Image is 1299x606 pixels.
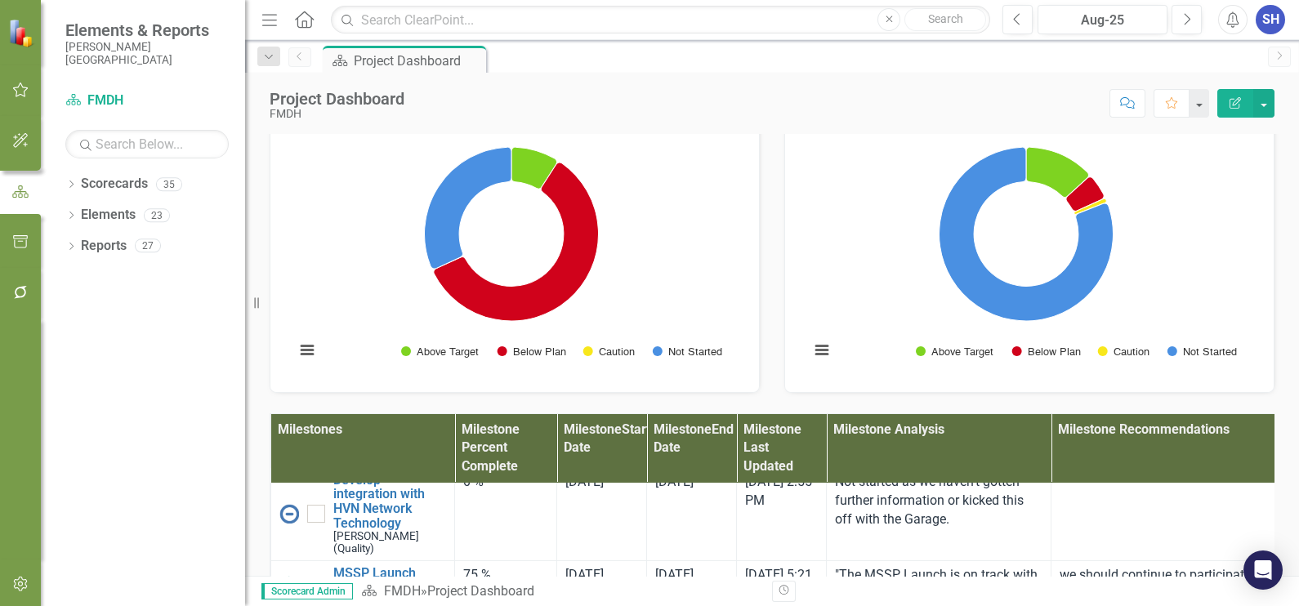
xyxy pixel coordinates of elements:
[904,8,986,31] button: Search
[1243,550,1283,590] div: Open Intercom Messenger
[270,90,404,108] div: Project Dashboard
[810,339,833,362] button: View chart menu, Chart
[1074,198,1107,214] path: Caution, 1.
[511,147,557,189] path: Above Target, 2.
[434,162,599,320] path: Below Plan, 13.
[81,206,136,225] a: Elements
[333,473,446,530] a: Develop integration with HVN Network Technology
[144,208,170,222] div: 23
[1012,345,1080,358] button: Show Below Plan
[745,566,818,604] div: [DATE] 5:21 PM
[401,345,479,358] button: Show Above Target
[271,467,455,560] td: Double-Click to Edit Right Click for Context Menu
[557,467,647,560] td: Double-Click to Edit
[261,583,353,599] span: Scorecard Admin
[647,467,737,560] td: Double-Click to Edit
[916,345,993,358] button: Show Above Target
[565,567,604,582] span: [DATE]
[1256,5,1285,34] button: SH
[801,131,1257,376] div: Chart. Highcharts interactive chart.
[1167,345,1236,358] button: Show Not Started
[354,51,482,71] div: Project Dashboard
[1066,176,1104,211] path: Below Plan, 6.
[1026,147,1089,197] path: Above Target, 16.
[432,256,464,270] path: Caution, 0.
[279,576,299,595] img: Above Target
[156,177,182,191] div: 35
[1043,11,1162,30] div: Aug-25
[384,583,421,599] a: FMDH
[287,131,743,376] div: Chart. Highcharts interactive chart.
[81,175,148,194] a: Scorecards
[65,40,229,67] small: [PERSON_NAME][GEOGRAPHIC_DATA]
[1038,5,1167,34] button: Aug-25
[455,467,557,560] td: Double-Click to Edit
[928,12,963,25] span: Search
[333,530,446,555] small: [PERSON_NAME] (Quality)
[331,6,990,34] input: Search ClearPoint...
[135,239,161,253] div: 27
[745,473,818,510] div: [DATE] 2:55 PM
[583,345,635,358] button: Show Caution
[81,237,127,256] a: Reports
[65,20,229,40] span: Elements & Reports
[801,131,1251,376] svg: Interactive chart
[270,108,404,120] div: FMDH
[296,339,319,362] button: View chart menu, Chart
[565,474,604,489] span: [DATE]
[1098,345,1149,358] button: Show Caution
[498,345,565,358] button: Show Below Plan
[513,347,566,358] text: Below Plan
[333,566,446,581] a: MSSP Launch
[655,567,694,582] span: [DATE]
[835,473,1042,529] p: Not started as we haven't gotten further information or kicked this off with the Garage.
[1028,347,1081,358] text: Below Plan
[65,91,229,110] a: FMDH
[361,582,760,601] div: »
[427,583,534,599] div: Project Dashboard
[287,131,736,376] svg: Interactive chart
[8,19,37,47] img: ClearPoint Strategy
[279,504,299,524] img: No Information
[65,130,229,158] input: Search Below...
[940,147,1114,321] path: Not Started, 98.
[1051,467,1276,560] td: Double-Click to Edit
[827,467,1051,560] td: Double-Click to Edit
[653,345,721,358] button: Show Not Started
[655,474,694,489] span: [DATE]
[463,566,548,585] div: 75 %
